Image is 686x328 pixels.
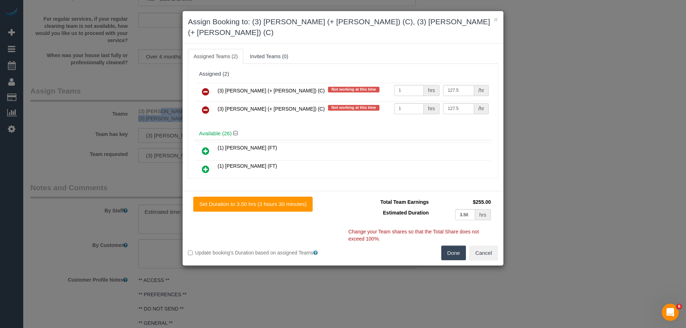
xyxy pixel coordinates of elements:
iframe: Intercom live chat [662,304,679,321]
h4: Available (26) [199,131,487,137]
td: Total Team Earnings [348,197,431,207]
td: $255.00 [431,197,493,207]
div: Assigned (2) [199,71,487,77]
button: Cancel [469,246,498,261]
span: (3) [PERSON_NAME] (+ [PERSON_NAME]) (C) [218,88,325,94]
a: Invited Teams (0) [244,49,294,64]
div: /hr [474,85,489,96]
div: hrs [424,103,439,114]
a: Assigned Teams (2) [188,49,243,64]
div: hrs [475,209,491,220]
button: Done [441,246,466,261]
span: Not working at this time [328,105,380,111]
div: hrs [424,85,439,96]
span: (3) [PERSON_NAME] (+ [PERSON_NAME]) (C) [218,106,325,112]
div: /hr [474,103,489,114]
span: Estimated Duration [383,210,429,216]
label: Update booking's Duration based on assigned Teams [188,249,338,256]
h3: Assign Booking to: (3) [PERSON_NAME] (+ [PERSON_NAME]) (C), (3) [PERSON_NAME] (+ [PERSON_NAME]) (C) [188,16,498,38]
span: Not working at this time [328,87,380,92]
span: 6 [676,304,682,309]
button: Set Duration to 3.50 hrs (3 hours 30 minutes) [193,197,313,212]
button: × [494,16,498,23]
input: Update booking's Duration based on assigned Teams [188,251,193,255]
span: (1) [PERSON_NAME] (FT) [218,163,277,169]
span: (1) [PERSON_NAME] (FT) [218,145,277,151]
